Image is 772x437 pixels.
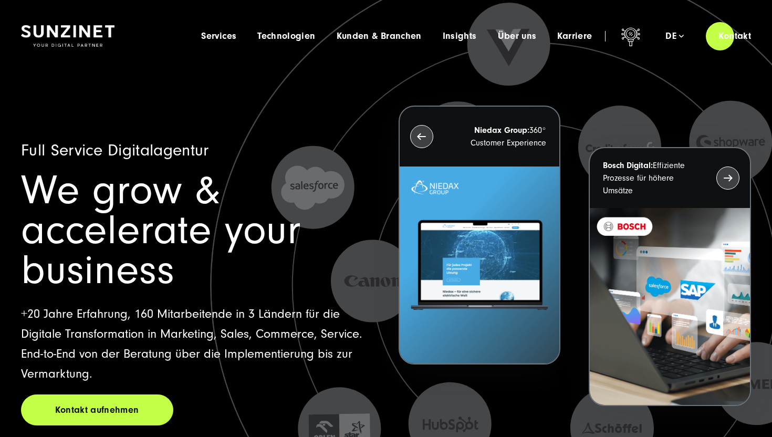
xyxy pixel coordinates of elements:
button: Niedax Group:360° Customer Experience Letztes Projekt von Niedax. Ein Laptop auf dem die Niedax W... [399,106,561,365]
span: Full Service Digitalagentur [21,141,209,160]
p: +20 Jahre Erfahrung, 160 Mitarbeitende in 3 Ländern für die Digitale Transformation in Marketing,... [21,304,373,384]
strong: Bosch Digital: [603,161,653,170]
strong: Niedax Group: [474,126,529,135]
a: Technologien [257,31,315,41]
img: BOSCH - Kundeprojekt - Digital Transformation Agentur SUNZINET [590,208,750,405]
img: SUNZINET Full Service Digital Agentur [21,25,114,47]
a: Services [201,31,236,41]
button: Bosch Digital:Effiziente Prozesse für höhere Umsätze BOSCH - Kundeprojekt - Digital Transformatio... [589,147,751,406]
p: 360° Customer Experience [452,124,547,149]
a: Insights [443,31,477,41]
p: Effiziente Prozesse für höhere Umsätze [603,159,697,197]
a: Kunden & Branchen [337,31,422,41]
img: Letztes Projekt von Niedax. Ein Laptop auf dem die Niedax Website geöffnet ist, auf blauem Hinter... [400,167,560,363]
div: de [665,31,684,41]
a: Kontakt aufnehmen [21,394,173,425]
a: Über uns [498,31,537,41]
a: Kontakt [706,21,764,51]
a: Karriere [557,31,592,41]
h1: We grow & accelerate your business [21,171,373,290]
